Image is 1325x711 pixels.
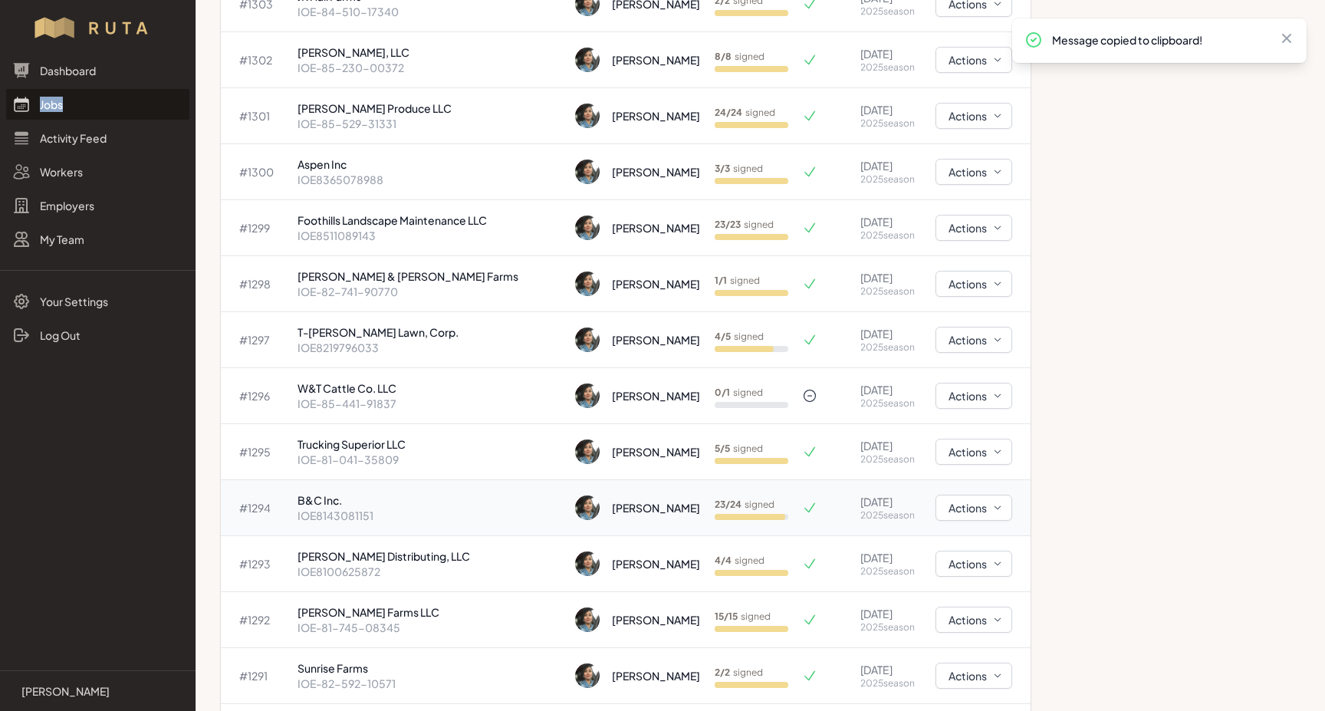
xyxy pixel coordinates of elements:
td: # 1297 [221,312,291,368]
div: [PERSON_NAME] [612,668,700,683]
p: [DATE] [860,550,919,565]
a: Employers [6,190,189,221]
p: Aspen Inc [298,156,564,172]
a: Activity Feed [6,123,189,153]
p: [DATE] [860,158,919,173]
button: Actions [935,551,1012,577]
p: signed [715,387,763,399]
td: # 1292 [221,592,291,648]
button: Actions [935,271,1012,297]
img: Workflow [32,15,163,40]
p: IOE-85-230-00372 [298,60,564,75]
p: [PERSON_NAME] Produce LLC [298,100,564,116]
p: [DATE] [860,494,919,509]
p: 2025 season [860,229,919,242]
p: 2025 season [860,173,919,186]
b: 3 / 3 [715,163,730,174]
p: signed [715,555,764,567]
p: [DATE] [860,662,919,677]
p: B&C Inc. [298,492,564,508]
p: 2025 season [860,5,919,18]
b: 23 / 24 [715,499,741,510]
p: IOE8365078988 [298,172,564,187]
p: 2025 season [860,565,919,578]
p: IOE-81-041-35809 [298,452,564,467]
div: [PERSON_NAME] [612,164,700,179]
b: 4 / 5 [715,331,731,342]
p: IOE8143081151 [298,508,564,523]
div: [PERSON_NAME] [612,332,700,347]
b: 1 / 1 [715,275,727,286]
td: # 1294 [221,480,291,536]
b: 24 / 24 [715,107,742,118]
td: # 1299 [221,200,291,256]
p: 2025 season [860,509,919,522]
button: Actions [935,215,1012,241]
p: 2025 season [860,285,919,298]
p: Message copied to clipboard! [1052,32,1267,48]
div: [PERSON_NAME] [612,276,700,291]
p: [PERSON_NAME] Distributing, LLC [298,548,564,564]
p: [DATE] [860,46,919,61]
button: Actions [935,663,1012,689]
div: [PERSON_NAME] [612,612,700,627]
p: 2025 season [860,453,919,466]
p: W&T Cattle Co. LLC [298,380,564,396]
p: IOE8511089143 [298,228,564,243]
div: [PERSON_NAME] [612,444,700,459]
p: IOE8219796033 [298,340,564,355]
a: My Team [6,224,189,255]
b: 4 / 4 [715,555,732,566]
p: IOE8100625872 [298,564,564,579]
a: Log Out [6,320,189,351]
td: # 1293 [221,536,291,592]
p: [PERSON_NAME] Farms LLC [298,604,564,620]
p: [DATE] [860,270,919,285]
td: # 1291 [221,648,291,704]
p: Foothills Landscape Maintenance LLC [298,212,564,228]
button: Actions [935,495,1012,521]
p: [DATE] [860,382,919,397]
p: signed [715,331,764,343]
p: IOE-82-741-90770 [298,284,564,299]
p: signed [715,51,764,63]
button: Actions [935,327,1012,353]
p: IOE-85-441-91837 [298,396,564,411]
b: 5 / 5 [715,443,730,454]
p: 2025 season [860,621,919,634]
td: # 1301 [221,88,291,144]
a: Jobs [6,89,189,120]
p: [PERSON_NAME] [21,683,110,699]
p: signed [715,611,771,623]
a: [PERSON_NAME] [12,683,183,699]
p: 2025 season [860,61,919,74]
div: [PERSON_NAME] [612,500,700,515]
p: [DATE] [860,438,919,453]
td: # 1298 [221,256,291,312]
p: Sunrise Farms [298,660,564,676]
button: Actions [935,383,1012,409]
p: [PERSON_NAME], LLC [298,44,564,60]
p: signed [715,499,774,511]
div: [PERSON_NAME] [612,220,700,235]
p: signed [715,107,775,119]
button: Actions [935,607,1012,633]
a: Workers [6,156,189,187]
p: signed [715,219,774,231]
p: [DATE] [860,214,919,229]
p: IOE-81-745-08345 [298,620,564,635]
p: 2025 season [860,117,919,130]
p: IOE-85-529-31331 [298,116,564,131]
a: Dashboard [6,55,189,86]
p: IOE-84-510-17340 [298,4,564,19]
p: Trucking Superior LLC [298,436,564,452]
p: [DATE] [860,326,919,341]
a: Your Settings [6,286,189,317]
button: Actions [935,47,1012,73]
div: [PERSON_NAME] [612,108,700,123]
td: # 1302 [221,32,291,88]
td: # 1296 [221,368,291,424]
button: Actions [935,439,1012,465]
div: [PERSON_NAME] [612,556,700,571]
p: signed [715,163,763,175]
